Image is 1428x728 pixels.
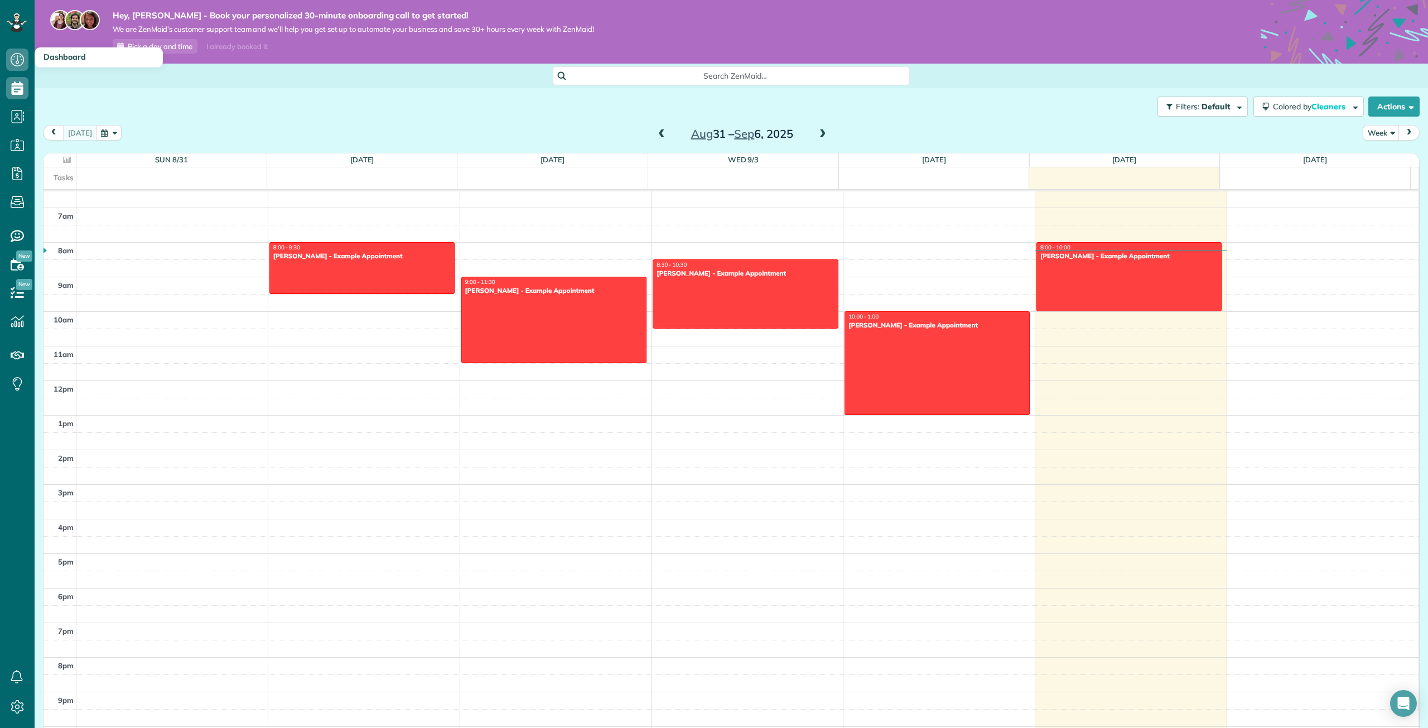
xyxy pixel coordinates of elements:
[1040,252,1218,260] div: [PERSON_NAME] - Example Appointment
[465,287,643,295] div: [PERSON_NAME] - Example Appointment
[848,321,1026,329] div: [PERSON_NAME] - Example Appointment
[1176,102,1199,112] span: Filters:
[16,279,32,290] span: New
[44,52,86,62] span: Dashboard
[58,454,74,462] span: 2pm
[58,246,74,255] span: 8am
[273,252,451,260] div: [PERSON_NAME] - Example Appointment
[54,173,74,182] span: Tasks
[1398,125,1420,140] button: next
[128,42,192,51] span: Pick a day and time
[113,10,594,21] strong: Hey, [PERSON_NAME] - Book your personalized 30-minute onboarding call to get started!
[58,419,74,428] span: 1pm
[728,155,759,164] a: Wed 9/3
[1363,125,1400,140] button: Week
[1040,244,1070,251] span: 8:00 - 10:00
[922,155,946,164] a: [DATE]
[657,261,687,268] span: 8:30 - 10:30
[58,696,74,705] span: 9pm
[350,155,374,164] a: [DATE]
[58,661,74,670] span: 8pm
[1253,97,1364,117] button: Colored byCleaners
[1157,97,1248,117] button: Filters: Default
[113,39,197,54] a: Pick a day and time
[58,557,74,566] span: 5pm
[465,278,495,286] span: 9:00 - 11:30
[54,350,74,359] span: 11am
[1390,690,1417,717] div: Open Intercom Messenger
[656,269,834,277] div: [PERSON_NAME] - Example Appointment
[1112,155,1136,164] a: [DATE]
[58,592,74,601] span: 6pm
[155,155,188,164] a: Sun 8/31
[58,626,74,635] span: 7pm
[1202,102,1231,112] span: Default
[54,315,74,324] span: 10am
[58,523,74,532] span: 4pm
[58,488,74,497] span: 3pm
[1311,102,1347,112] span: Cleaners
[113,25,594,34] span: We are ZenMaid’s customer support team and we’ll help you get set up to automate your business an...
[672,128,812,140] h2: 31 – 6, 2025
[541,155,565,164] a: [DATE]
[1303,155,1327,164] a: [DATE]
[65,10,85,30] img: jorge-587dff0eeaa6aab1f244e6dc62b8924c3b6ad411094392a53c71c6c4a576187d.jpg
[691,127,713,141] span: Aug
[43,125,64,140] button: prev
[1368,97,1420,117] button: Actions
[1273,102,1349,112] span: Colored by
[58,281,74,290] span: 9am
[848,313,879,320] span: 10:00 - 1:00
[63,125,97,140] button: [DATE]
[273,244,300,251] span: 8:00 - 9:30
[200,40,274,54] div: I already booked it
[58,211,74,220] span: 7am
[734,127,754,141] span: Sep
[1152,97,1248,117] a: Filters: Default
[50,10,70,30] img: maria-72a9807cf96188c08ef61303f053569d2e2a8a1cde33d635c8a3ac13582a053d.jpg
[54,384,74,393] span: 12pm
[80,10,100,30] img: michelle-19f622bdf1676172e81f8f8fba1fb50e276960ebfe0243fe18214015130c80e4.jpg
[16,250,32,262] span: New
